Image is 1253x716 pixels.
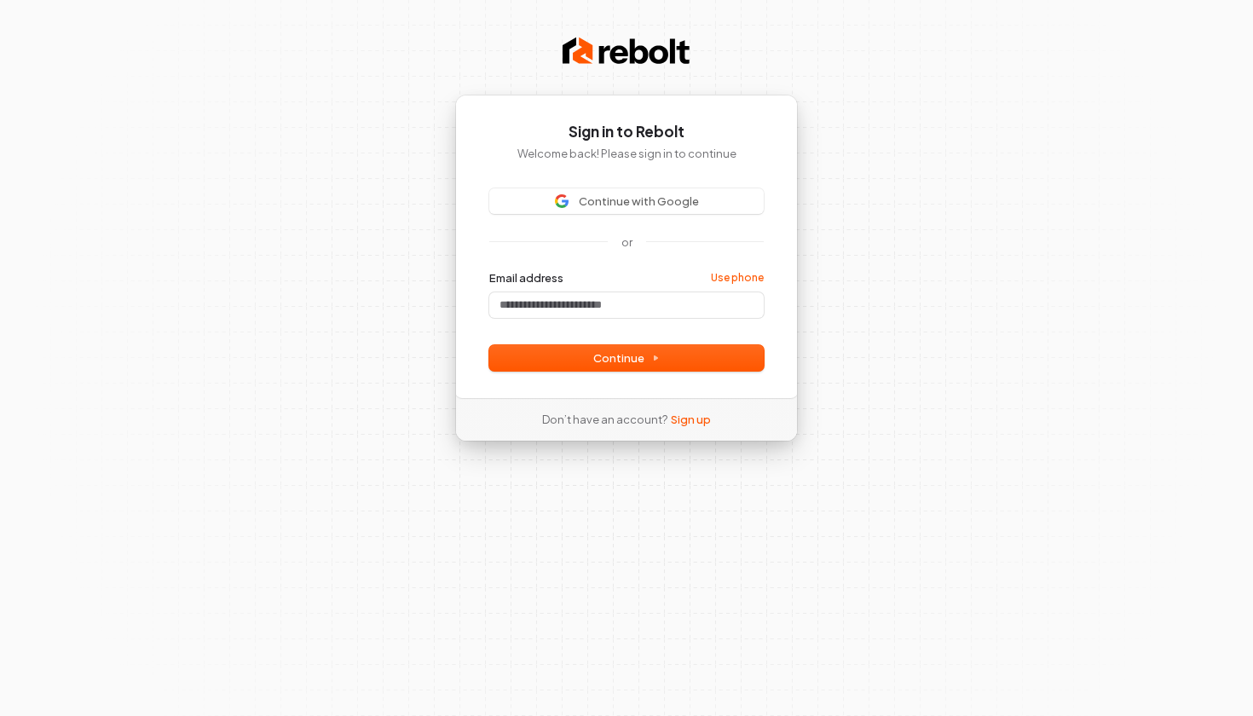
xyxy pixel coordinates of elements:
p: Welcome back! Please sign in to continue [489,146,764,161]
h1: Sign in to Rebolt [489,122,764,142]
a: Sign up [671,412,711,427]
button: Sign in with GoogleContinue with Google [489,188,764,214]
img: Rebolt Logo [563,34,690,68]
p: or [621,234,632,250]
span: Don’t have an account? [542,412,667,427]
img: Sign in with Google [555,194,569,208]
label: Email address [489,270,563,286]
span: Continue [593,350,660,366]
button: Continue [489,345,764,371]
a: Use phone [711,271,764,285]
span: Continue with Google [579,193,699,209]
